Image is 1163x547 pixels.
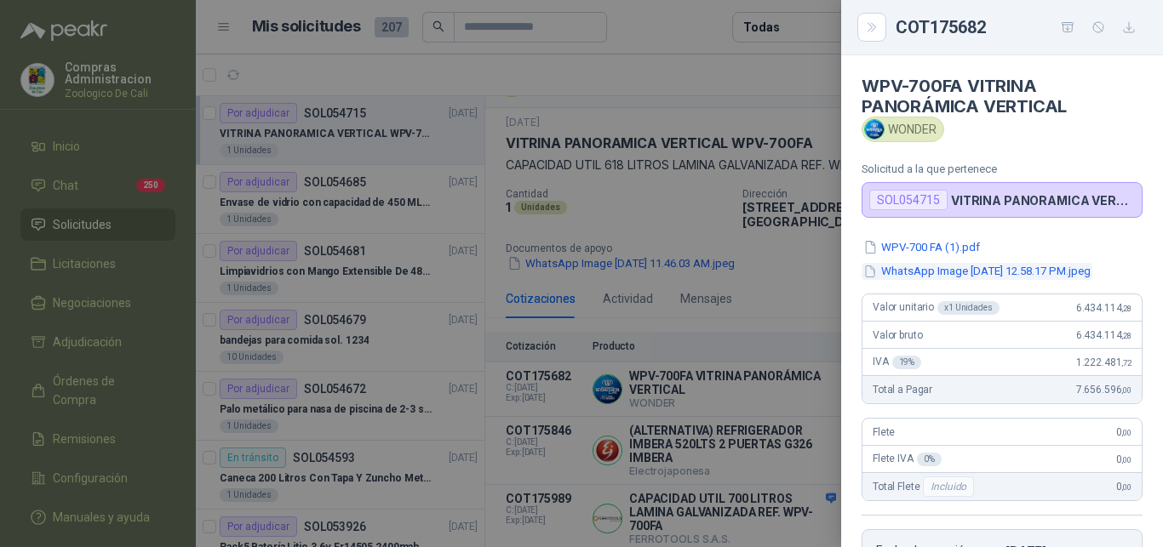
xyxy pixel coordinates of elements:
[873,329,922,341] span: Valor bruto
[865,120,884,139] img: Company Logo
[873,356,921,369] span: IVA
[1076,329,1131,341] span: 6.434.114
[1121,482,1131,492] span: ,00
[862,76,1143,117] h4: WPV-700FA VITRINA PANORÁMICA VERTICAL
[1116,426,1131,438] span: 0
[917,453,942,466] div: 0 %
[1076,384,1131,396] span: 7.656.596
[873,301,1000,315] span: Valor unitario
[1121,304,1131,313] span: ,28
[1076,302,1131,314] span: 6.434.114
[951,193,1135,208] p: VITRINA PANORAMICA VERTICAL WPV-700FA
[1121,455,1131,464] span: ,00
[862,238,982,256] button: WPV-700 FA (1).pdf
[862,17,882,37] button: Close
[1116,481,1131,493] span: 0
[1121,385,1131,395] span: ,00
[1116,453,1131,465] span: 0
[869,190,948,210] div: SOL054715
[937,301,1000,315] div: x 1 Unidades
[1121,358,1131,368] span: ,72
[862,263,1092,281] button: WhatsApp Image [DATE] 12.58.17 PM.jpeg
[896,14,1143,41] div: COT175682
[923,476,974,497] div: Incluido
[873,384,932,396] span: Total a Pagar
[1121,428,1131,437] span: ,00
[1076,356,1131,368] span: 1.222.481
[873,453,942,466] span: Flete IVA
[862,162,1143,175] p: Solicitud a la que pertenece
[862,117,944,142] div: WONDER
[873,476,977,497] span: Total Flete
[892,356,922,369] div: 19 %
[1121,331,1131,340] span: ,28
[873,426,895,438] span: Flete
